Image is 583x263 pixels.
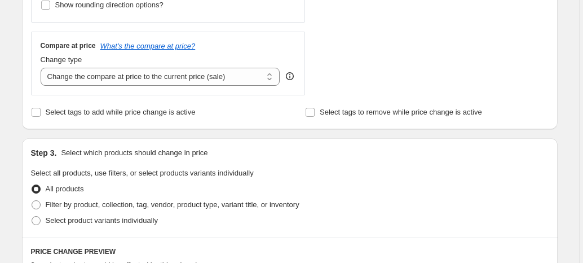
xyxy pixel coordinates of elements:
span: Filter by product, collection, tag, vendor, product type, variant title, or inventory [46,200,299,209]
button: What's the compare at price? [100,42,196,50]
h3: Compare at price [41,41,96,50]
span: All products [46,185,84,193]
span: Show rounding direction options? [55,1,164,9]
span: Select tags to add while price change is active [46,108,196,116]
h2: Step 3. [31,147,57,159]
div: help [284,71,295,82]
h6: PRICE CHANGE PREVIEW [31,247,549,256]
span: Select all products, use filters, or select products variants individually [31,169,254,177]
p: Select which products should change in price [61,147,207,159]
span: Select product variants individually [46,216,158,225]
span: Select tags to remove while price change is active [320,108,482,116]
span: Change type [41,55,82,64]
